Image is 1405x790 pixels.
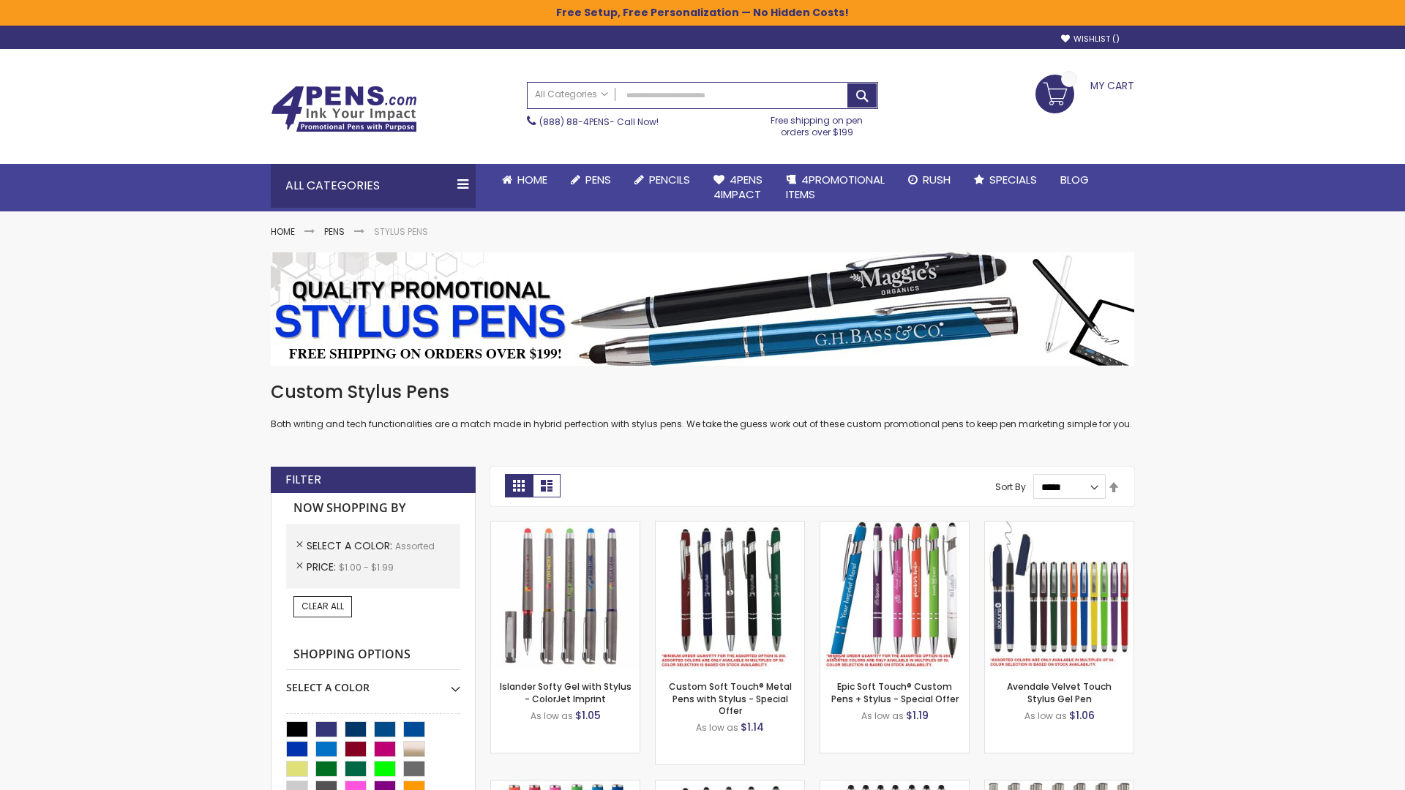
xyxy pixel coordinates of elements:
[307,538,395,553] span: Select A Color
[831,680,959,704] a: Epic Soft Touch® Custom Pens + Stylus - Special Offer
[271,380,1134,431] div: Both writing and tech functionalities are a match made in hybrid perfection with stylus pens. We ...
[395,540,435,552] span: Assorted
[923,172,951,187] span: Rush
[535,89,608,100] span: All Categories
[696,721,738,734] span: As low as
[656,521,804,533] a: Custom Soft Touch® Metal Pens with Stylus-Assorted
[820,522,969,670] img: 4P-MS8B-Assorted
[995,481,1026,493] label: Sort By
[293,596,352,617] a: Clear All
[286,670,460,695] div: Select A Color
[985,521,1134,533] a: Avendale Velvet Touch Stylus Gel Pen-Assorted
[528,83,615,107] a: All Categories
[531,710,573,722] span: As low as
[906,708,929,723] span: $1.19
[539,116,659,128] span: - Call Now!
[774,164,896,211] a: 4PROMOTIONALITEMS
[1069,708,1095,723] span: $1.06
[285,472,321,488] strong: Filter
[1049,164,1101,196] a: Blog
[271,164,476,208] div: All Categories
[669,680,792,716] a: Custom Soft Touch® Metal Pens with Stylus - Special Offer
[271,86,417,132] img: 4Pens Custom Pens and Promotional Products
[786,172,885,202] span: 4PROMOTIONAL ITEMS
[271,380,1134,404] h1: Custom Stylus Pens
[702,164,774,211] a: 4Pens4impact
[623,164,702,196] a: Pencils
[301,600,344,612] span: Clear All
[539,116,610,128] a: (888) 88-4PENS
[286,639,460,671] strong: Shopping Options
[490,164,559,196] a: Home
[962,164,1049,196] a: Specials
[307,560,339,574] span: Price
[585,172,611,187] span: Pens
[649,172,690,187] span: Pencils
[271,252,1134,366] img: Stylus Pens
[559,164,623,196] a: Pens
[505,474,533,497] strong: Grid
[820,521,969,533] a: 4P-MS8B-Assorted
[741,720,764,734] span: $1.14
[756,109,879,138] div: Free shipping on pen orders over $199
[896,164,962,196] a: Rush
[1024,710,1067,722] span: As low as
[713,172,763,202] span: 4Pens 4impact
[1007,680,1112,704] a: Avendale Velvet Touch Stylus Gel Pen
[517,172,547,187] span: Home
[500,680,632,704] a: Islander Softy Gel with Stylus - ColorJet Imprint
[374,225,428,238] strong: Stylus Pens
[656,522,804,670] img: Custom Soft Touch® Metal Pens with Stylus-Assorted
[985,522,1134,670] img: Avendale Velvet Touch Stylus Gel Pen-Assorted
[861,710,904,722] span: As low as
[271,225,295,238] a: Home
[324,225,345,238] a: Pens
[575,708,601,723] span: $1.05
[491,522,640,670] img: Islander Softy Gel with Stylus - ColorJet Imprint-Assorted
[989,172,1037,187] span: Specials
[286,493,460,524] strong: Now Shopping by
[491,521,640,533] a: Islander Softy Gel with Stylus - ColorJet Imprint-Assorted
[339,561,394,573] span: $1.00 - $1.99
[1060,172,1089,187] span: Blog
[1061,34,1120,45] a: Wishlist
